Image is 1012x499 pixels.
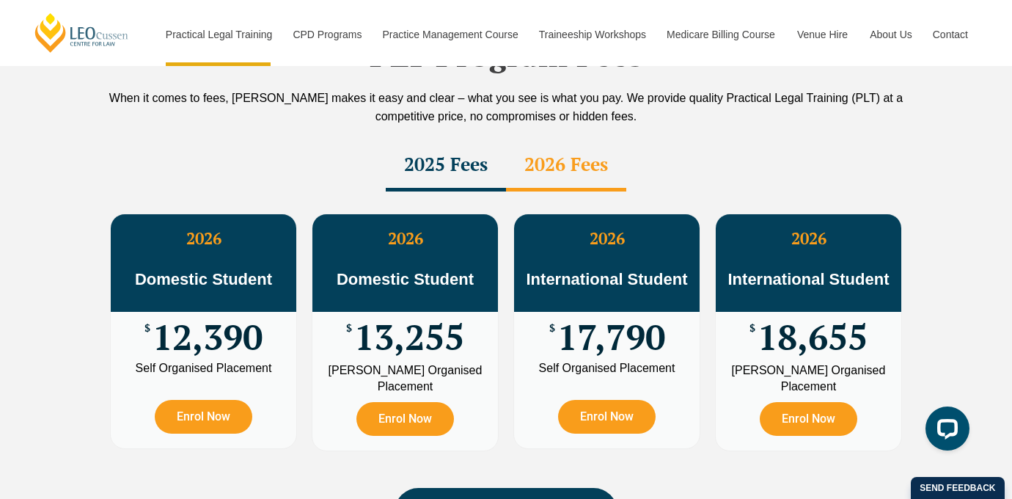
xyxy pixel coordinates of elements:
[354,323,464,352] span: 13,255
[527,270,688,288] span: International Student
[514,229,700,248] h3: 2026
[372,3,528,66] a: Practice Management Course
[88,37,924,73] h2: PLT Program Fees
[922,3,979,66] a: Contact
[155,3,282,66] a: Practical Legal Training
[558,400,656,434] a: Enrol Now
[760,402,857,436] a: Enrol Now
[914,401,975,462] iframe: LiveChat chat widget
[346,323,352,334] span: $
[122,363,285,374] div: Self Organised Placement
[111,229,296,248] h3: 2026
[323,363,487,395] div: [PERSON_NAME] Organised Placement
[557,323,665,352] span: 17,790
[135,270,272,288] span: Domestic Student
[859,3,922,66] a: About Us
[728,270,890,288] span: International Student
[356,402,454,436] a: Enrol Now
[155,400,252,434] a: Enrol Now
[528,3,656,66] a: Traineeship Workshops
[88,89,924,125] div: When it comes to fees, [PERSON_NAME] makes it easy and clear – what you see is what you pay. We p...
[758,323,868,352] span: 18,655
[386,140,506,192] div: 2025 Fees
[727,363,890,395] div: [PERSON_NAME] Organised Placement
[716,229,901,248] h3: 2026
[33,12,131,54] a: [PERSON_NAME] Centre for Law
[749,323,755,334] span: $
[282,3,371,66] a: CPD Programs
[506,140,626,192] div: 2026 Fees
[656,3,786,66] a: Medicare Billing Course
[312,229,498,248] h3: 2026
[525,363,689,374] div: Self Organised Placement
[144,323,150,334] span: $
[337,270,474,288] span: Domestic Student
[153,323,263,352] span: 12,390
[549,323,555,334] span: $
[786,3,859,66] a: Venue Hire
